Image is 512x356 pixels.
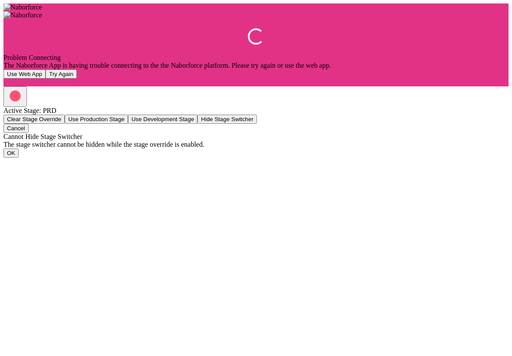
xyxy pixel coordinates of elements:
button: OK [3,148,19,158]
div: Active Stage: PRD [3,107,509,115]
button: Use Web App [3,69,46,79]
button: Cancel [3,124,29,133]
button: Hide Stage Switcher [197,115,257,124]
button: Try Again [46,69,77,79]
div: Problem Connecting [3,54,509,62]
img: Naborforce [3,3,42,11]
button: Use Production Stage [65,115,128,124]
img: Naborforce [3,11,42,19]
button: Clear Stage Override [3,115,65,124]
div: The Naborforce App is having trouble connecting to the the Naborforce platform. Please try again ... [3,62,509,69]
div: The stage switcher cannot be hidden while the stage override is enabled. [3,141,509,148]
button: Use Development Stage [128,115,197,124]
div: Cannot Hide Stage Switcher [3,133,509,141]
